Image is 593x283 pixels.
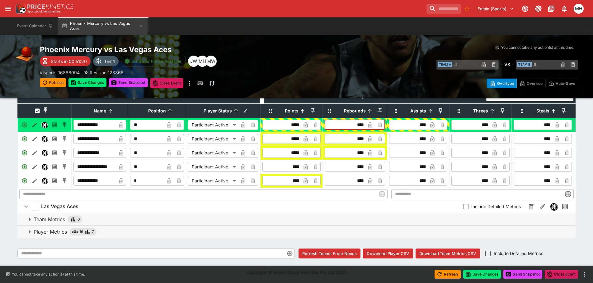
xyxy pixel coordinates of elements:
[27,4,73,9] img: PriceKinetics
[42,164,47,170] img: nexus.svg
[438,62,452,67] span: Team A
[40,69,80,76] p: Copy To Clipboard
[20,148,30,158] div: Active Player
[466,107,495,115] span: Threes
[20,120,30,130] div: Active Player
[34,228,67,235] p: Player Metrics
[435,270,461,279] button: Refresh
[572,2,586,16] button: Michael Hutchinson
[42,150,47,156] img: nexus.svg
[188,56,199,67] div: Justin Walsh
[533,3,544,14] button: Toggle light/dark mode
[494,250,543,257] span: Include Detailed Metrics
[545,270,578,279] button: Close Event
[20,162,30,172] div: Active Player
[278,107,305,115] span: Points
[141,107,173,115] span: Position
[363,249,413,258] button: Download Player CSV
[299,249,361,258] button: Refresh Teams From Nexus
[49,134,59,144] button: Past Performances
[487,79,517,88] button: Overtype
[41,136,48,142] div: Nexus
[13,17,57,35] button: Event Calendar
[40,78,66,87] button: Refresh
[403,107,433,115] span: Assists
[109,78,148,87] button: Send Snapshot
[188,148,238,158] div: Participant Active
[529,107,556,115] span: Steals
[197,107,239,115] span: Player Status
[30,162,40,172] button: Edit
[30,148,40,158] button: Edit
[501,45,574,50] p: You cannot take any action(s) at this time.
[30,176,40,186] button: Edit
[581,271,588,278] button: more
[40,176,49,186] button: Nexus
[241,107,249,115] button: Bulk edit
[188,120,238,130] div: Participant Active
[559,3,570,14] button: Notifications
[545,79,578,88] button: Auto-Save
[574,4,584,14] div: Michael Hutchinson
[68,78,106,87] button: Save Changes
[41,150,48,156] div: Nexus
[426,4,461,14] input: search
[527,80,543,87] p: Override
[520,3,531,14] button: Connected to PK
[14,2,26,15] img: PriceKinetics Logo
[17,200,576,213] button: Las Vegas AcesInclude Detailed MetricsNexusPast Performances
[463,270,501,279] button: Save Changes
[497,80,514,87] p: Overtype
[517,62,532,67] span: Team B
[20,134,30,144] div: Active Player
[2,3,14,14] button: open drawer
[49,176,59,186] button: Past Performances
[34,216,65,223] p: Team Metrics
[30,134,40,144] button: Edit
[49,162,59,172] button: Past Performances
[20,176,30,186] div: Active Player
[49,148,59,158] button: Past Performances
[17,226,576,238] button: Player Metrics167
[474,4,518,14] button: Select Tenant
[121,56,186,66] button: Simulator Prices Available
[41,178,48,184] div: Nexus
[40,120,49,130] button: Nexus
[41,164,48,170] div: Nexus
[17,213,576,226] button: Team Metrics0
[90,69,124,76] p: Revision 128868
[92,229,94,235] span: 7
[188,134,238,144] div: Participant Active
[104,58,115,65] p: Tier 1
[79,229,83,235] span: 16
[471,203,521,210] span: Include Detailed Metrics
[27,10,61,13] img: Sportsbook Management
[501,61,513,68] h6: - VS -
[42,122,47,128] img: nexus.svg
[197,56,208,67] div: Michael Hutchinson
[42,178,47,184] img: nexus.svg
[40,148,49,158] button: Nexus
[205,56,217,67] div: Michael Wilczynski
[337,107,373,115] span: Rebounds
[186,78,193,88] button: more
[41,122,48,128] div: Nexus
[42,136,47,142] img: nexus.svg
[78,216,80,222] span: 0
[559,201,571,212] button: Past Performances
[416,249,480,258] button: Download Team Metrics CSV
[51,58,87,65] p: Starts in 00:51:20
[87,107,113,115] span: Name
[15,45,35,65] img: basketball.png
[188,176,238,186] div: Participant Active
[40,45,309,54] h2: Copy To Clipboard
[49,120,59,130] button: Past Performances
[462,4,472,14] button: No Bookmarks
[58,17,148,35] button: Phoenix Mercury vs Las Vegas Aces
[550,203,557,210] img: nexus.svg
[487,79,578,88] div: Start From
[188,162,238,172] div: Participant Active
[556,80,575,87] p: Auto-Save
[503,270,542,279] button: Send Snapshot
[40,162,49,172] button: Nexus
